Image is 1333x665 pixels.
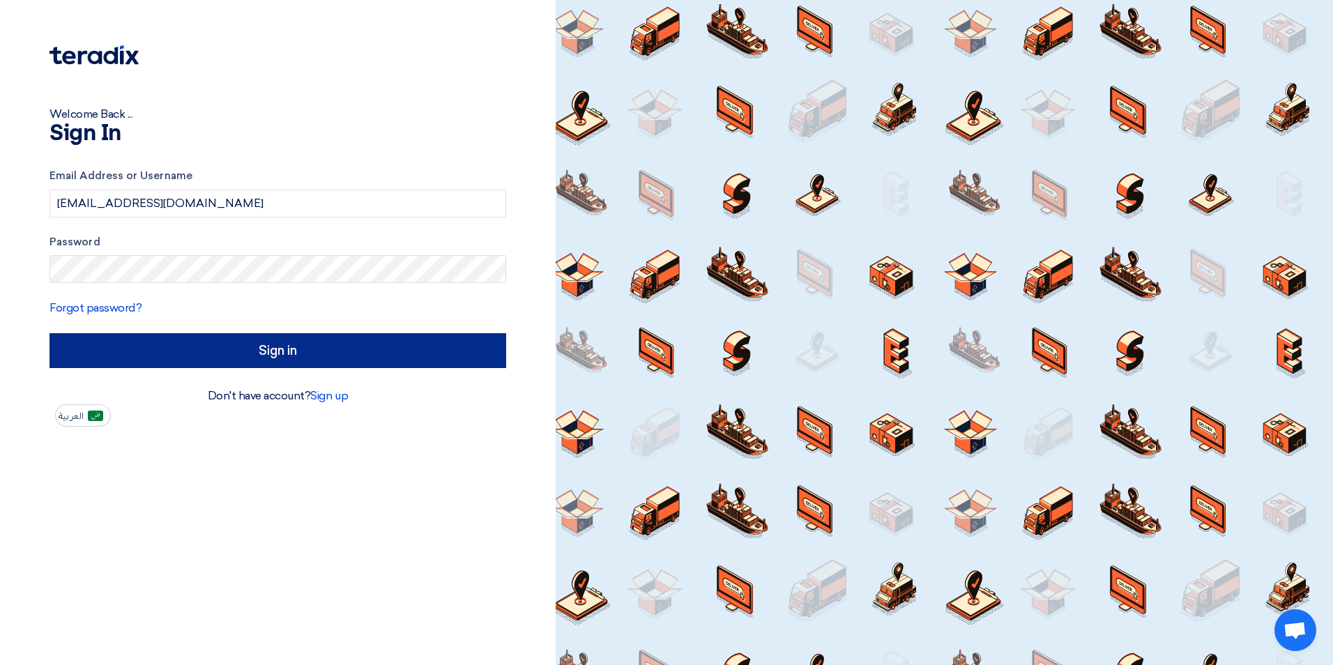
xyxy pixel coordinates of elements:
img: ar-AR.png [88,411,103,421]
a: Sign up [310,389,348,402]
a: Open chat [1274,609,1316,651]
label: Email Address or Username [49,168,506,184]
a: Forgot password? [49,301,142,314]
span: العربية [59,411,84,421]
label: Password [49,234,506,250]
div: Welcome Back ... [49,106,506,123]
input: Sign in [49,333,506,368]
img: Teradix logo [49,45,139,65]
input: Enter your business email or username [49,190,506,217]
h1: Sign In [49,123,506,145]
button: العربية [55,404,111,427]
div: Don't have account? [49,388,506,404]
